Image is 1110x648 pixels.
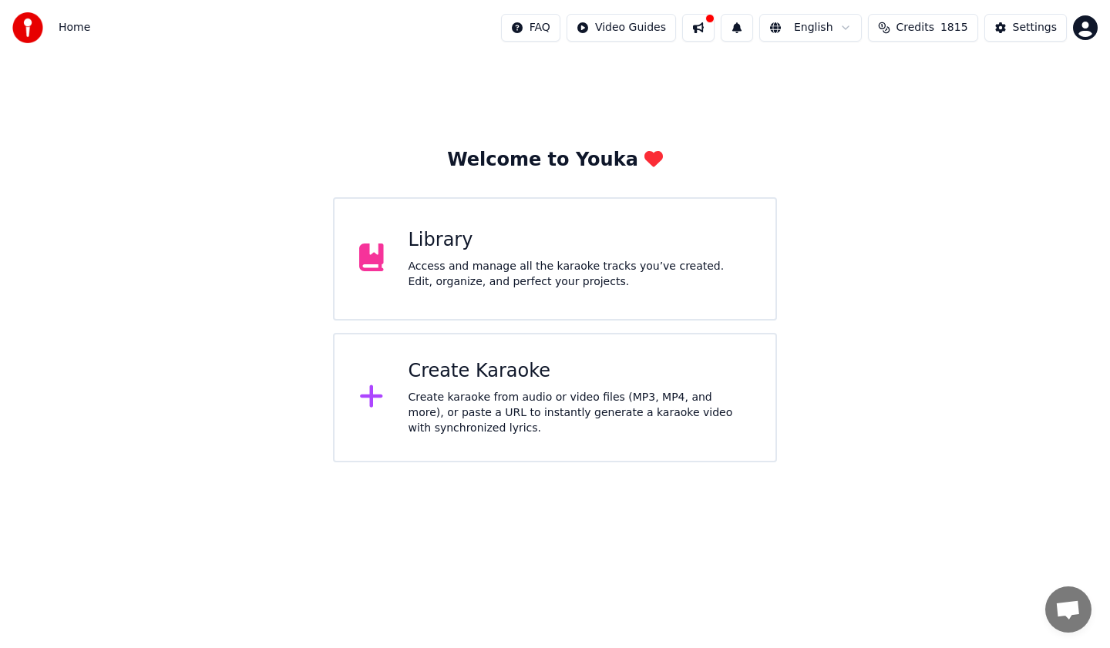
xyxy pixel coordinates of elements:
[409,390,752,436] div: Create karaoke from audio or video files (MP3, MP4, and more), or paste a URL to instantly genera...
[868,14,978,42] button: Credits1815
[567,14,676,42] button: Video Guides
[501,14,560,42] button: FAQ
[896,20,934,35] span: Credits
[940,20,968,35] span: 1815
[447,148,663,173] div: Welcome to Youka
[1045,586,1091,633] div: Open chat
[409,359,752,384] div: Create Karaoke
[984,14,1067,42] button: Settings
[59,20,90,35] nav: breadcrumb
[409,228,752,253] div: Library
[1013,20,1057,35] div: Settings
[12,12,43,43] img: youka
[59,20,90,35] span: Home
[409,259,752,290] div: Access and manage all the karaoke tracks you’ve created. Edit, organize, and perfect your projects.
